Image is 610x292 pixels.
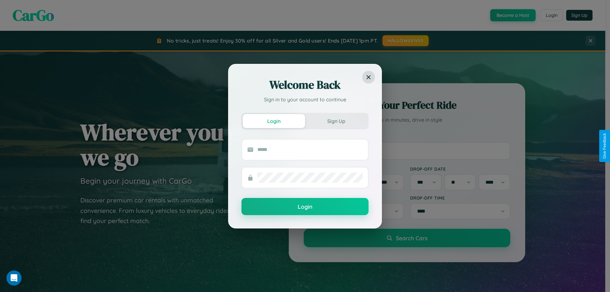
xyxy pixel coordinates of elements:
[602,133,607,159] div: Give Feedback
[6,270,22,286] iframe: Intercom live chat
[241,198,369,215] button: Login
[243,114,305,128] button: Login
[305,114,367,128] button: Sign Up
[241,96,369,103] p: Sign in to your account to continue
[241,77,369,92] h2: Welcome Back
